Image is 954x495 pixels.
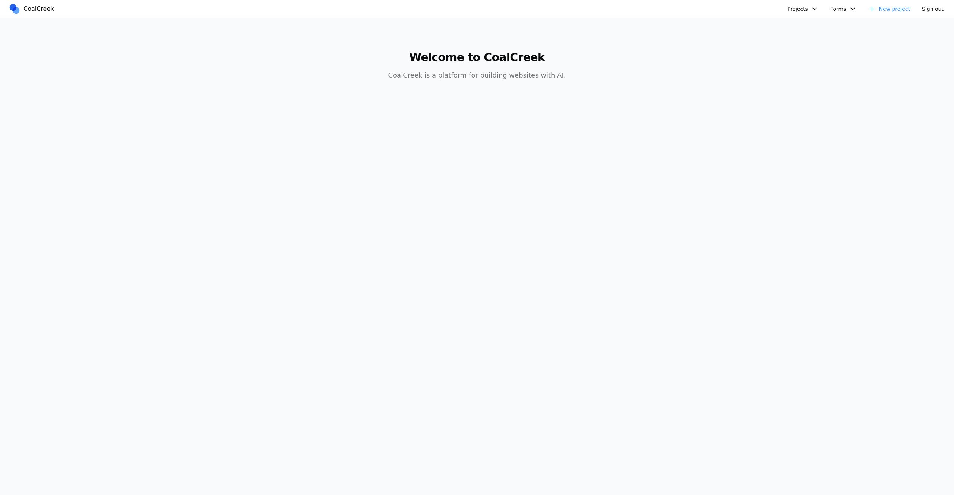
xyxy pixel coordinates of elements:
button: Sign out [917,3,948,15]
span: CoalCreek [23,4,54,13]
a: New project [864,3,914,15]
p: CoalCreek is a platform for building websites with AI. [334,70,620,81]
button: Projects [783,3,823,15]
button: Forms [826,3,861,15]
h1: Welcome to CoalCreek [334,51,620,64]
a: CoalCreek [9,3,57,15]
